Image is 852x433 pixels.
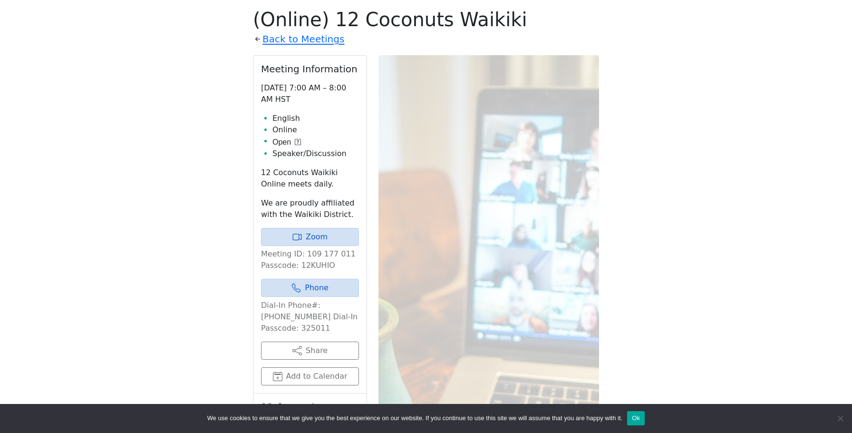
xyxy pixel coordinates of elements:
[272,137,291,148] span: Open
[272,124,359,136] li: Online
[272,113,359,124] li: English
[261,300,359,334] p: Dial-In Phone#: [PHONE_NUMBER] Dial-In Passcode: 325011
[253,8,599,31] h1: (Online) 12 Coconuts Waikiki
[261,279,359,297] a: Phone
[261,342,359,360] button: Share
[261,228,359,246] a: Zoom
[261,63,359,75] h2: Meeting Information
[835,413,845,423] span: No
[261,248,359,271] p: Meeting ID: 109 177 011 Passcode: 12KUHIO
[627,411,645,425] button: Ok
[207,413,622,423] span: We use cookies to ensure that we give you the best experience on our website. If you continue to ...
[272,137,301,148] button: Open
[261,82,359,105] p: [DATE] 7:00 AM – 8:00 AM HST
[261,197,359,220] p: We are proudly affiliated with the Waikiki District.
[261,367,359,385] button: Add to Calendar
[272,148,359,159] li: Speaker/Discussion
[261,401,359,413] h2: 12 Coconuts
[261,167,359,190] p: 12 Coconuts Waikiki Online meets daily.
[262,31,344,48] a: Back to Meetings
